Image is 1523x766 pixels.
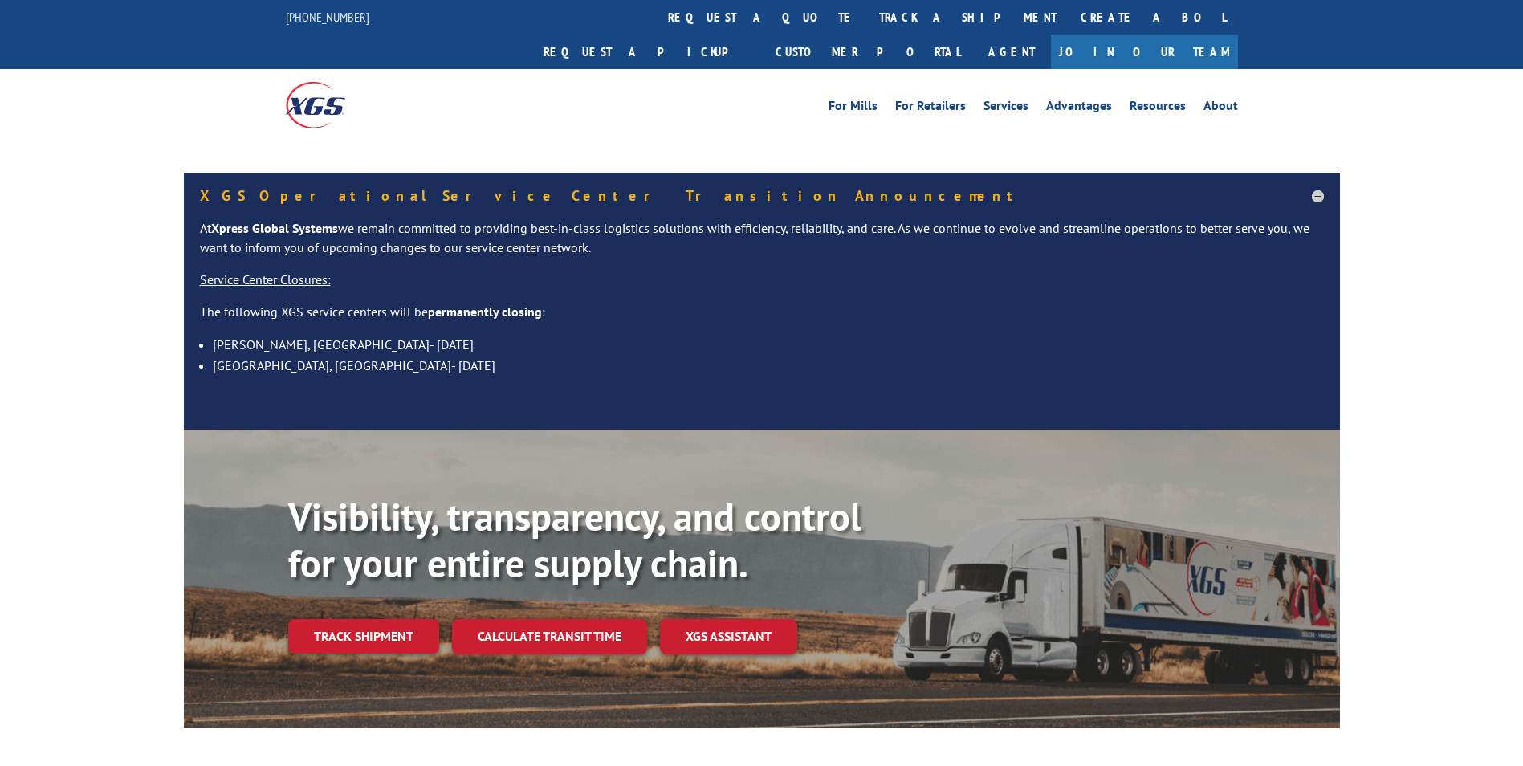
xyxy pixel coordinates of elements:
p: The following XGS service centers will be : [200,303,1324,335]
a: Request a pickup [531,35,764,69]
p: At we remain committed to providing best-in-class logistics solutions with efficiency, reliabilit... [200,219,1324,271]
b: Visibility, transparency, and control for your entire supply chain. [288,491,861,588]
a: Agent [972,35,1051,69]
h5: XGS Operational Service Center Transition Announcement [200,189,1324,203]
u: Service Center Closures: [200,271,331,287]
a: For Retailers [895,100,966,117]
a: Resources [1130,100,1186,117]
a: Calculate transit time [452,619,647,654]
strong: permanently closing [428,304,542,320]
strong: Xpress Global Systems [211,220,338,236]
a: Services [983,100,1028,117]
a: XGS ASSISTANT [660,619,797,654]
li: [PERSON_NAME], [GEOGRAPHIC_DATA]- [DATE] [213,334,1324,355]
a: Advantages [1046,100,1112,117]
a: For Mills [829,100,878,117]
a: Track shipment [288,619,439,653]
a: About [1203,100,1238,117]
a: Join Our Team [1051,35,1238,69]
a: Customer Portal [764,35,972,69]
li: [GEOGRAPHIC_DATA], [GEOGRAPHIC_DATA]- [DATE] [213,355,1324,376]
a: [PHONE_NUMBER] [286,9,369,25]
